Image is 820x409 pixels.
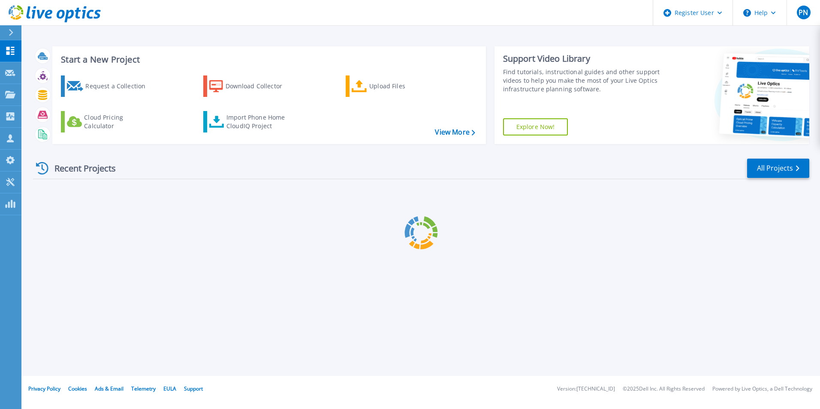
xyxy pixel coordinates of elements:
div: Download Collector [226,78,294,95]
a: Explore Now! [503,118,568,135]
a: Support [184,385,203,392]
a: Upload Files [346,75,441,97]
div: Upload Files [369,78,438,95]
li: © 2025 Dell Inc. All Rights Reserved [623,386,705,392]
a: View More [435,128,475,136]
li: Version: [TECHNICAL_ID] [557,386,615,392]
div: Find tutorials, instructional guides and other support videos to help you make the most of your L... [503,68,663,93]
div: Request a Collection [85,78,154,95]
a: All Projects [747,159,809,178]
div: Cloud Pricing Calculator [84,113,153,130]
a: Privacy Policy [28,385,60,392]
a: Cookies [68,385,87,392]
div: Import Phone Home CloudIQ Project [226,113,293,130]
a: Cloud Pricing Calculator [61,111,157,132]
div: Support Video Library [503,53,663,64]
a: EULA [163,385,176,392]
li: Powered by Live Optics, a Dell Technology [712,386,812,392]
a: Telemetry [131,385,156,392]
a: Ads & Email [95,385,124,392]
span: PN [799,9,808,16]
h3: Start a New Project [61,55,475,64]
a: Download Collector [203,75,299,97]
div: Recent Projects [33,158,127,179]
a: Request a Collection [61,75,157,97]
